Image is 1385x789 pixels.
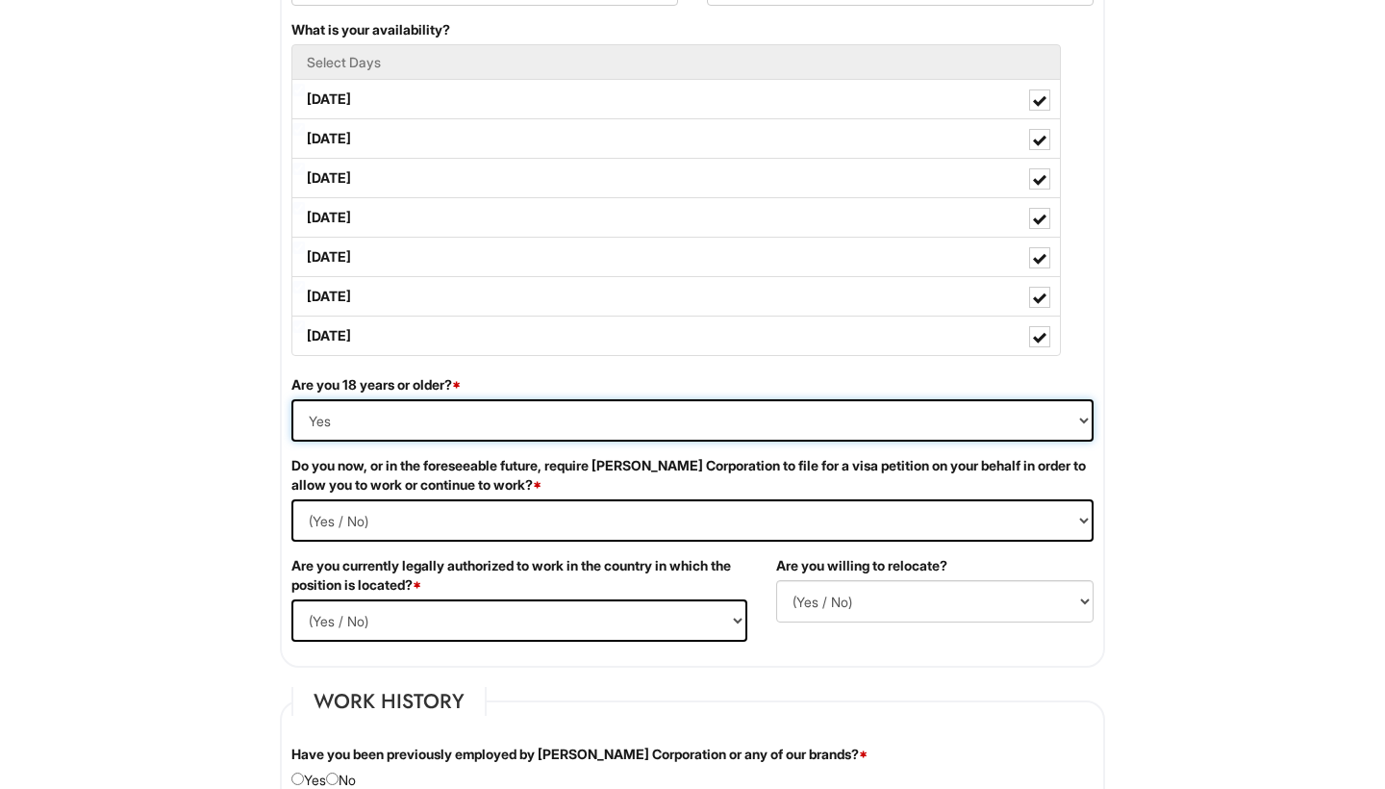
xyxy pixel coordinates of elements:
label: [DATE] [292,238,1060,276]
h5: Select Days [307,55,1045,69]
label: Are you 18 years or older? [291,375,461,394]
select: (Yes / No) [776,580,1094,623]
select: (Yes / No) [291,399,1094,442]
label: Are you currently legally authorized to work in the country in which the position is located? [291,556,747,595]
select: (Yes / No) [291,499,1094,542]
label: [DATE] [292,277,1060,316]
label: Are you willing to relocate? [776,556,947,575]
label: [DATE] [292,317,1060,355]
select: (Yes / No) [291,599,747,642]
label: [DATE] [292,119,1060,158]
label: Have you been previously employed by [PERSON_NAME] Corporation or any of our brands? [291,745,868,764]
label: Do you now, or in the foreseeable future, require [PERSON_NAME] Corporation to file for a visa pe... [291,456,1094,495]
legend: Work History [291,687,487,716]
label: [DATE] [292,159,1060,197]
label: [DATE] [292,80,1060,118]
label: [DATE] [292,198,1060,237]
label: What is your availability? [291,20,450,39]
